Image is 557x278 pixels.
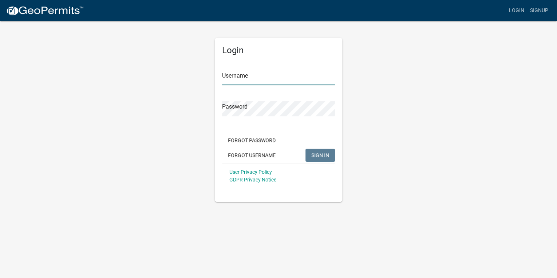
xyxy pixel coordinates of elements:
[527,4,551,17] a: Signup
[229,169,272,175] a: User Privacy Policy
[311,152,329,158] span: SIGN IN
[222,45,335,56] h5: Login
[222,149,281,162] button: Forgot Username
[506,4,527,17] a: Login
[305,149,335,162] button: SIGN IN
[222,134,281,147] button: Forgot Password
[229,177,276,183] a: GDPR Privacy Notice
